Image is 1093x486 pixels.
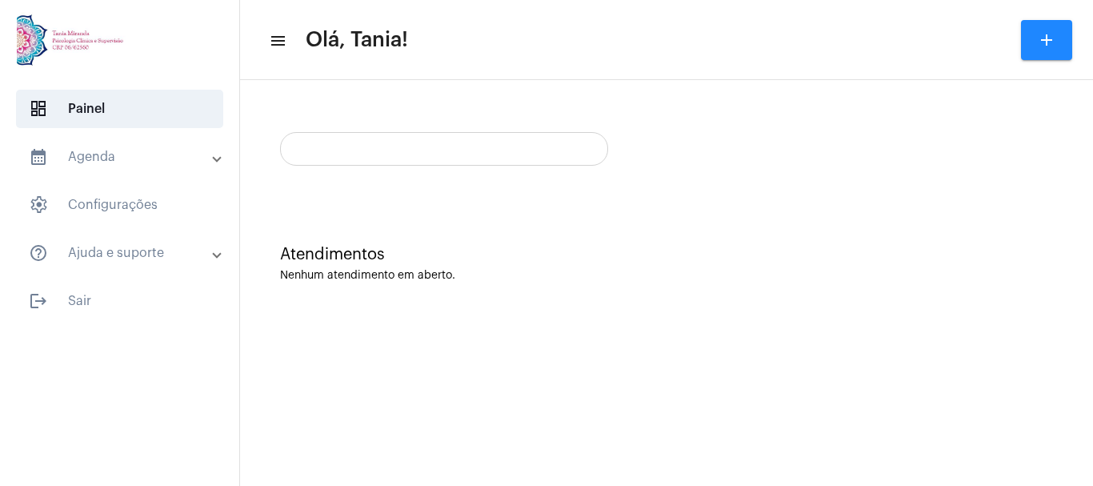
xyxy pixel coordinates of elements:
mat-icon: sidenav icon [29,291,48,311]
mat-icon: sidenav icon [29,147,48,167]
span: Configurações [16,186,223,224]
img: 82f91219-cc54-a9e9-c892-318f5ec67ab1.jpg [13,8,131,72]
mat-expansion-panel-header: sidenav iconAgenda [10,138,239,176]
span: Sair [16,282,223,320]
mat-expansion-panel-header: sidenav iconAjuda e suporte [10,234,239,272]
span: Olá, Tania! [306,27,408,53]
div: Nenhum atendimento em aberto. [280,270,1053,282]
mat-panel-title: Agenda [29,147,214,167]
mat-icon: add [1037,30,1056,50]
mat-icon: sidenav icon [269,31,285,50]
span: sidenav icon [29,99,48,118]
div: Atendimentos [280,246,1053,263]
mat-panel-title: Ajuda e suporte [29,243,214,263]
span: Painel [16,90,223,128]
span: sidenav icon [29,195,48,215]
mat-icon: sidenav icon [29,243,48,263]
